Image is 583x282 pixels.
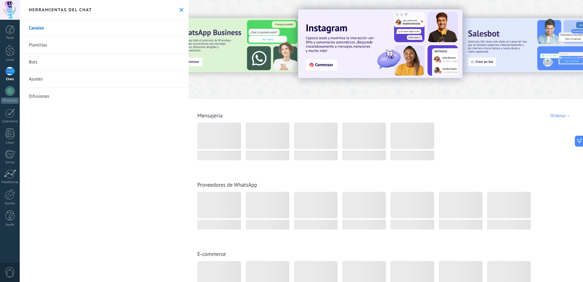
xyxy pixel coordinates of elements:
img: Slide 1 [298,9,462,78]
div: Panel [1,36,19,40]
a: E-commerce [197,250,226,257]
div: Correo [1,161,19,165]
a: Bots [20,54,189,71]
div: Listas [1,141,19,145]
div: Ordenar [550,113,572,119]
a: Ajustes [20,71,189,88]
a: Plantillas [20,37,189,54]
a: Difusiones [20,88,189,105]
div: Calendario [1,120,19,124]
div: Ayuda [1,223,19,227]
div: Ajustes [1,202,19,206]
img: Slide 3 [172,18,301,72]
a: Canales [20,20,189,37]
div: Estadísticas [1,180,19,184]
a: Proveedores de WhatsApp [197,181,257,188]
h2: Herramientas del chat [29,7,92,12]
div: WhatsApp [1,98,19,104]
div: Chats [1,77,19,81]
div: Leads [1,58,19,62]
